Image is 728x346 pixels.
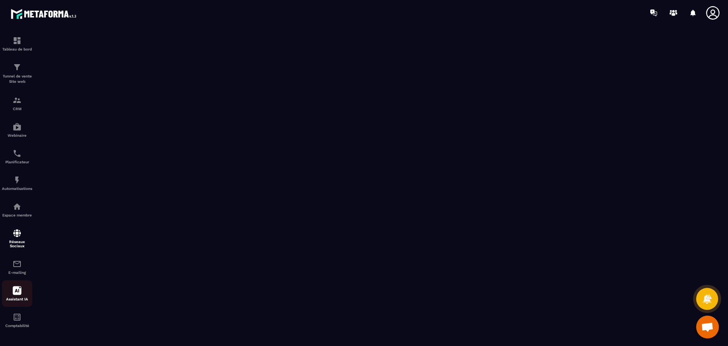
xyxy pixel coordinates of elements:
[2,307,32,333] a: accountantaccountantComptabilité
[2,186,32,191] p: Automatisations
[13,63,22,72] img: formation
[2,143,32,170] a: schedulerschedulerPlanificateur
[2,213,32,217] p: Espace membre
[13,202,22,211] img: automations
[2,254,32,280] a: emailemailE-mailing
[2,223,32,254] a: social-networksocial-networkRéseaux Sociaux
[2,297,32,301] p: Assistant IA
[11,7,79,21] img: logo
[2,196,32,223] a: automationsautomationsEspace membre
[2,90,32,117] a: formationformationCRM
[2,270,32,275] p: E-mailing
[13,122,22,131] img: automations
[13,36,22,45] img: formation
[2,280,32,307] a: Assistant IA
[2,74,32,84] p: Tunnel de vente Site web
[2,170,32,196] a: automationsautomationsAutomatisations
[2,133,32,137] p: Webinaire
[13,259,22,269] img: email
[2,240,32,248] p: Réseaux Sociaux
[2,57,32,90] a: formationformationTunnel de vente Site web
[13,175,22,185] img: automations
[2,117,32,143] a: automationsautomationsWebinaire
[13,229,22,238] img: social-network
[2,47,32,51] p: Tableau de bord
[2,30,32,57] a: formationformationTableau de bord
[2,107,32,111] p: CRM
[2,160,32,164] p: Planificateur
[696,316,719,338] div: Ouvrir le chat
[2,324,32,328] p: Comptabilité
[13,149,22,158] img: scheduler
[13,96,22,105] img: formation
[13,313,22,322] img: accountant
